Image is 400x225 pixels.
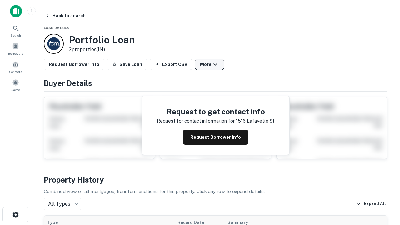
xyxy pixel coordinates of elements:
p: Combined view of all mortgages, transfers, and liens for this property. Click any row to expand d... [44,188,387,195]
button: More [195,59,224,70]
button: Export CSV [150,59,192,70]
h4: Request to get contact info [157,106,274,117]
p: 1516 lafayette st [236,117,274,125]
h4: Property History [44,174,387,185]
h4: Buyer Details [44,77,387,89]
span: Search [11,33,21,38]
button: Save Loan [107,59,147,70]
a: Search [2,22,29,39]
p: 2 properties (IN) [69,46,135,53]
p: Request for contact information for [157,117,235,125]
span: Contacts [9,69,22,74]
iframe: Chat Widget [369,155,400,185]
span: Borrowers [8,51,23,56]
a: Contacts [2,58,29,75]
span: Saved [11,87,20,92]
a: Saved [2,77,29,93]
button: Request Borrower Info [44,59,104,70]
button: Back to search [42,10,88,21]
img: capitalize-icon.png [10,5,22,17]
h3: Portfolio Loan [69,34,135,46]
button: Request Borrower Info [183,130,248,145]
a: Borrowers [2,40,29,57]
button: Expand All [355,199,387,209]
span: Loan Details [44,26,69,30]
div: All Types [44,198,81,210]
